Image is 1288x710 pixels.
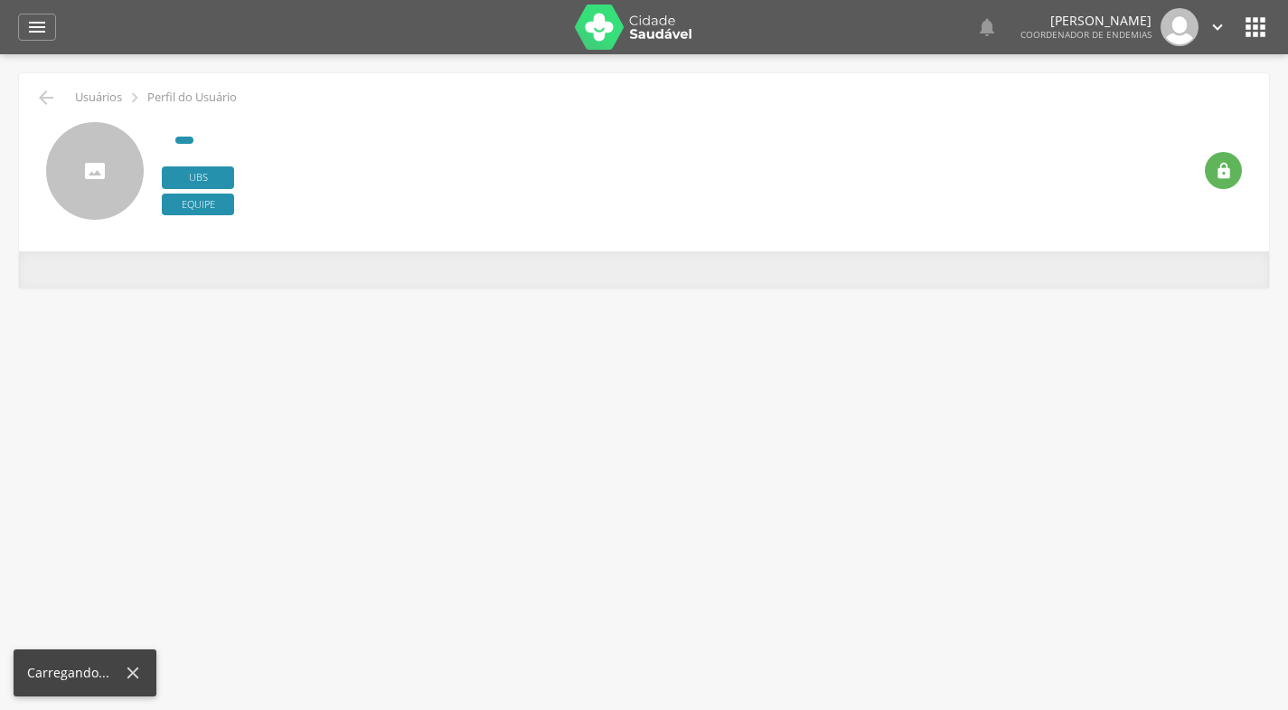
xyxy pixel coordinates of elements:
[75,90,122,105] p: Usuários
[26,16,48,38] i: 
[976,16,998,38] i: 
[162,194,234,216] span: Equipe
[147,90,237,105] p: Perfil do Usuário
[18,14,56,41] a: 
[1215,162,1233,180] i: 
[125,88,145,108] i: 
[35,87,57,109] i: Voltar
[1205,152,1242,189] div: Resetar senha
[1020,14,1152,27] p: [PERSON_NAME]
[27,664,123,682] div: Carregando...
[1208,8,1227,46] a: 
[1241,13,1270,42] i: 
[1020,28,1152,41] span: Coordenador de Endemias
[1208,17,1227,37] i: 
[162,166,234,189] span: Ubs
[976,8,998,46] a: 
